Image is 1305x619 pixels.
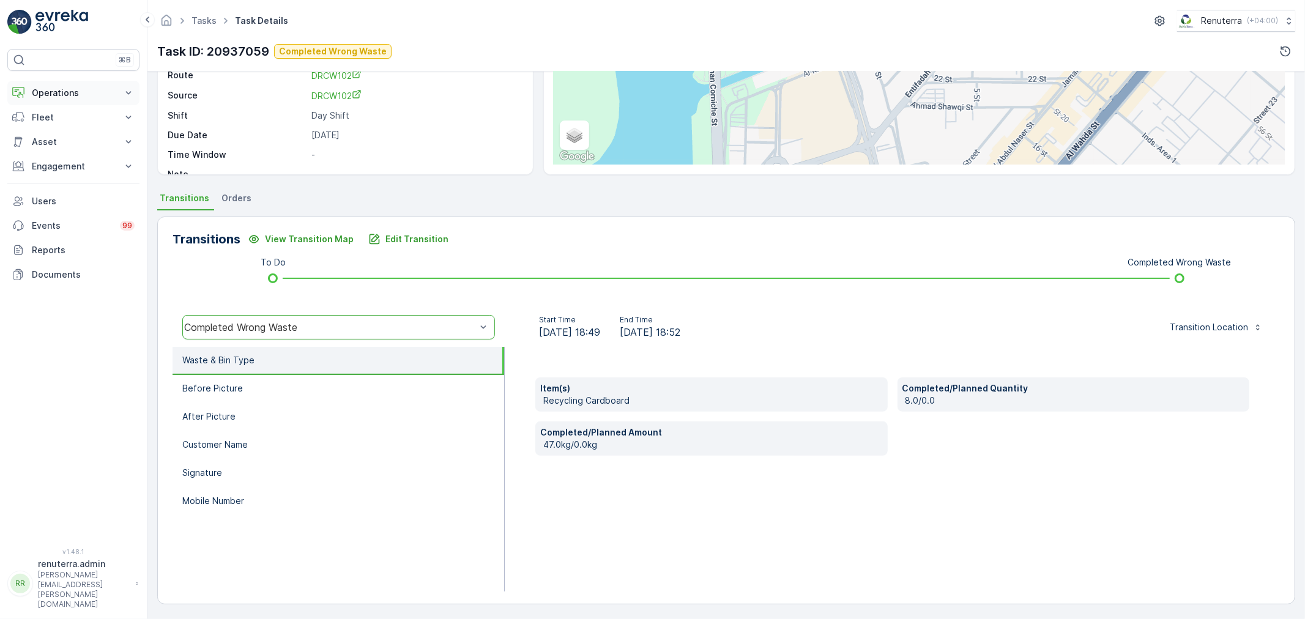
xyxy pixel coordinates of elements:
[279,45,387,57] p: Completed Wrong Waste
[620,315,680,325] p: End Time
[173,230,240,248] p: Transitions
[1247,16,1278,26] p: ( +04:00 )
[311,69,520,82] a: DRCW102
[184,322,476,333] div: Completed Wrong Waste
[7,154,139,179] button: Engagement
[902,382,1245,395] p: Completed/Planned Quantity
[540,426,883,439] p: Completed/Planned Amount
[168,149,307,161] p: Time Window
[620,325,680,339] span: [DATE] 18:52
[1162,317,1270,337] button: Transition Location
[182,354,255,366] p: Waste & Bin Type
[32,87,115,99] p: Operations
[274,44,392,59] button: Completed Wrong Waste
[265,233,354,245] p: View Transition Map
[311,168,520,180] p: -
[182,467,222,479] p: Signature
[543,395,883,407] p: Recycling Cardboard
[182,410,236,423] p: After Picture
[311,129,520,141] p: [DATE]
[557,149,597,165] a: Open this area in Google Maps (opens a new window)
[7,262,139,287] a: Documents
[311,89,520,102] a: DRCW102
[168,168,307,180] p: Note
[311,70,362,81] span: DRCW102
[240,229,361,249] button: View Transition Map
[7,548,139,555] span: v 1.48.1
[168,89,307,102] p: Source
[160,192,209,204] span: Transitions
[311,109,520,122] p: Day Shift
[32,269,135,281] p: Documents
[311,149,520,161] p: -
[7,10,32,34] img: logo
[182,495,244,507] p: Mobile Number
[539,315,600,325] p: Start Time
[32,195,135,207] p: Users
[32,244,135,256] p: Reports
[32,220,113,232] p: Events
[160,18,173,29] a: Homepage
[7,189,139,213] a: Users
[157,42,269,61] p: Task ID: 20937059
[1177,10,1295,32] button: Renuterra(+04:00)
[182,439,248,451] p: Customer Name
[385,233,448,245] p: Edit Transition
[539,325,600,339] span: [DATE] 18:49
[1177,14,1196,28] img: Screenshot_2024-07-26_at_13.33.01.png
[1128,256,1231,269] p: Completed Wrong Waste
[119,55,131,65] p: ⌘B
[311,91,362,101] span: DRCW102
[32,160,115,172] p: Engagement
[232,15,291,27] span: Task Details
[7,238,139,262] a: Reports
[32,111,115,124] p: Fleet
[32,136,115,148] p: Asset
[7,130,139,154] button: Asset
[7,558,139,609] button: RRrenuterra.admin[PERSON_NAME][EMAIL_ADDRESS][PERSON_NAME][DOMAIN_NAME]
[1201,15,1242,27] p: Renuterra
[191,15,217,26] a: Tasks
[7,105,139,130] button: Fleet
[557,149,597,165] img: Google
[10,574,30,593] div: RR
[905,395,1245,407] p: 8.0/0.0
[38,570,130,609] p: [PERSON_NAME][EMAIL_ADDRESS][PERSON_NAME][DOMAIN_NAME]
[221,192,251,204] span: Orders
[1170,321,1248,333] p: Transition Location
[168,69,307,82] p: Route
[122,221,132,231] p: 99
[168,109,307,122] p: Shift
[7,81,139,105] button: Operations
[182,382,243,395] p: Before Picture
[261,256,286,269] p: To Do
[540,382,883,395] p: Item(s)
[168,129,307,141] p: Due Date
[561,122,588,149] a: Layers
[35,10,88,34] img: logo_light-DOdMpM7g.png
[543,439,883,451] p: 47.0kg/0.0kg
[7,213,139,238] a: Events99
[38,558,130,570] p: renuterra.admin
[361,229,456,249] button: Edit Transition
